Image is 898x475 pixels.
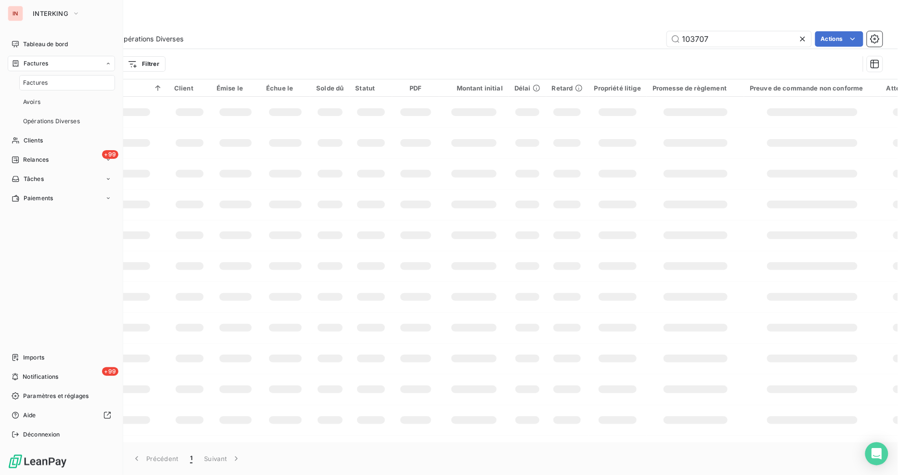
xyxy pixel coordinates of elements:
div: Échue le [266,84,305,92]
button: 1 [184,449,198,469]
span: Tâches [24,175,44,183]
span: +99 [102,367,118,376]
button: Précédent [126,449,184,469]
div: PDF [398,84,433,92]
span: Paramètres et réglages [23,392,89,400]
span: Paiements [24,194,53,203]
span: Relances [23,155,49,164]
div: Émise le [217,84,255,92]
span: Notifications [23,372,58,381]
span: Opérations Diverses [118,34,183,44]
span: Clients [24,136,43,145]
a: Aide [8,408,115,423]
span: Avoirs [23,98,40,106]
button: Suivant [198,449,247,469]
div: Preuve de commande non conforme [750,84,875,92]
span: INTERKING [33,10,68,17]
span: Factures [23,78,48,87]
span: Déconnexion [23,430,60,439]
button: Filtrer [121,56,166,72]
div: Propriété litige [594,84,641,92]
span: Factures [24,59,48,68]
span: Aide [23,411,36,420]
div: Statut [356,84,387,92]
div: IN [8,6,23,21]
div: Montant initial [445,84,503,92]
button: Actions [815,31,863,47]
span: Opérations Diverses [23,117,80,126]
input: Rechercher [667,31,811,47]
div: Solde dû [316,84,344,92]
div: Client [174,84,205,92]
div: Délai [514,84,540,92]
div: Open Intercom Messenger [865,442,888,465]
div: Promesse de règlement [653,84,738,92]
span: +99 [102,150,118,159]
div: Retard [552,84,583,92]
span: 1 [190,454,192,463]
img: Logo LeanPay [8,454,67,469]
span: Tableau de bord [23,40,68,49]
span: Imports [23,353,44,362]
